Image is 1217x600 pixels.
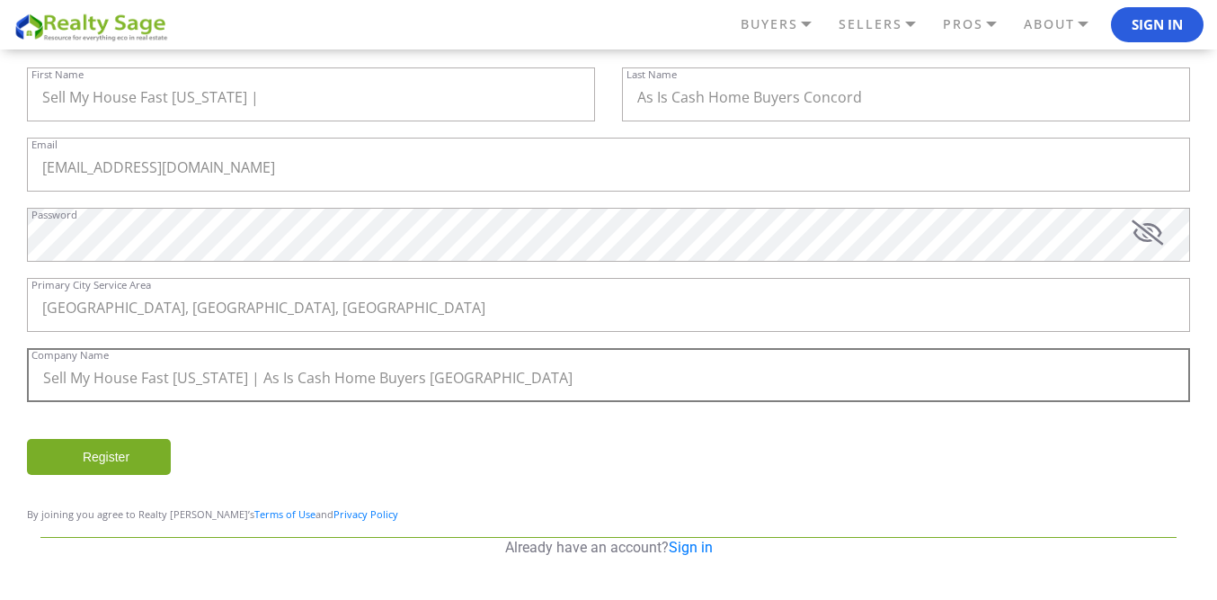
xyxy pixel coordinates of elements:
[27,507,398,521] span: By joining you agree to Realty [PERSON_NAME]’s and
[834,9,938,40] a: SELLERS
[40,538,1177,558] p: Already have an account?
[31,139,58,149] label: Email
[27,439,171,475] input: Register
[626,69,677,79] label: Last Name
[31,210,77,219] label: Password
[31,69,84,79] label: First Name
[31,350,109,360] label: Company Name
[736,9,834,40] a: BUYERS
[31,280,151,290] label: Primary City Service Area
[938,9,1019,40] a: PROS
[333,507,398,521] a: Privacy Policy
[13,11,175,42] img: REALTY SAGE
[1019,9,1111,40] a: ABOUT
[1111,7,1204,43] button: Sign In
[669,539,713,556] a: Sign in
[254,507,315,521] a: Terms of Use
